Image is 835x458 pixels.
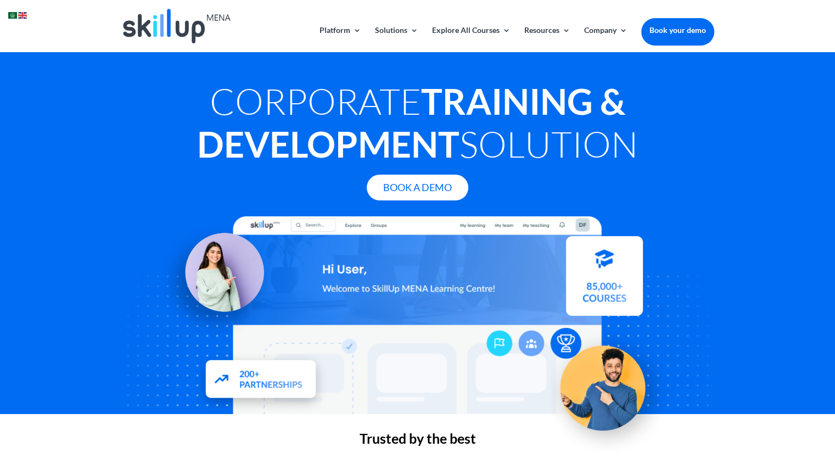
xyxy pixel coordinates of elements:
a: Book A Demo [367,175,468,200]
img: Learning Management Solution - SkillUp [156,221,275,339]
img: Upskill your workforce - SkillUp [542,322,673,453]
img: Partners - SkillUp Mena [192,349,328,413]
a: Arabic [8,8,18,20]
iframe: To enrich screen reader interactions, please activate Accessibility in Grammarly extension settings [780,405,835,458]
a: Book your demo [641,18,714,42]
img: en [18,12,27,19]
a: Platform [320,26,361,52]
a: Explore All Courses [432,26,511,52]
a: Company [584,26,627,52]
img: Courses library - SkillUp MENA [566,241,643,321]
a: English [18,8,28,20]
h1: Corporate Solution [121,80,714,171]
h2: Trusted by the best [121,432,714,451]
img: Skillup Mena [123,9,231,43]
img: ar [8,12,17,19]
strong: Training & Development [197,80,625,165]
div: Chat Widget [780,405,835,458]
a: Solutions [375,26,418,52]
a: Resources [524,26,570,52]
